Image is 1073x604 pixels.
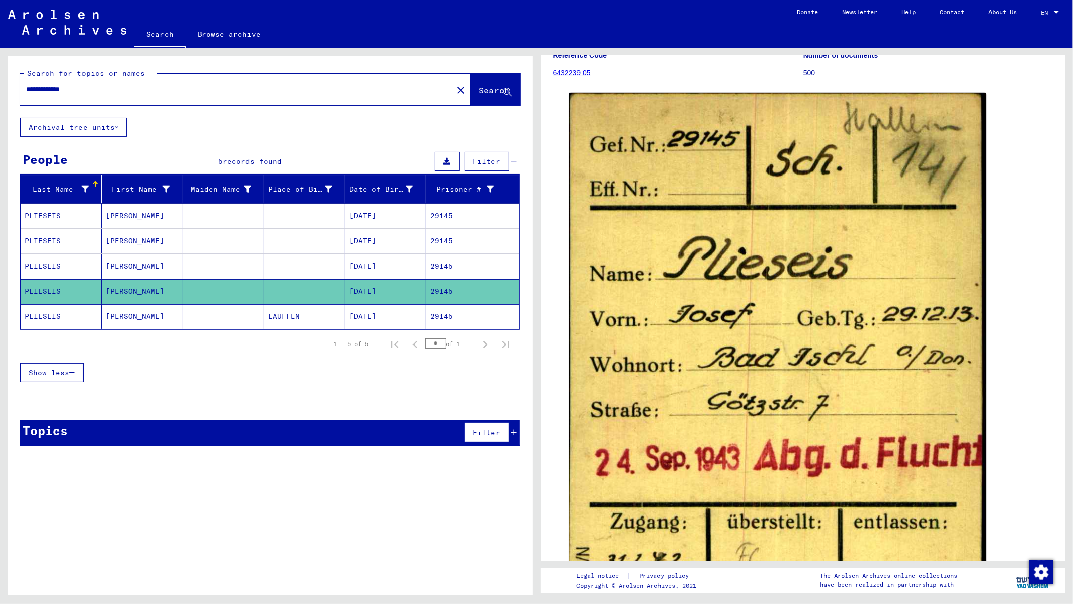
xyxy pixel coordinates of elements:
[820,580,957,589] p: have been realized in partnership with
[21,279,102,304] mat-cell: PLIESEIS
[465,152,509,171] button: Filter
[471,74,520,105] button: Search
[23,150,68,168] div: People
[426,204,519,228] mat-cell: 29145
[187,181,264,197] div: Maiden Name
[102,254,183,279] mat-cell: [PERSON_NAME]
[20,118,127,137] button: Archival tree units
[29,368,69,377] span: Show less
[21,304,102,329] mat-cell: PLIESEIS
[426,229,519,253] mat-cell: 29145
[349,181,426,197] div: Date of Birth
[345,229,426,253] mat-cell: [DATE]
[345,304,426,329] mat-cell: [DATE]
[426,254,519,279] mat-cell: 29145
[23,421,68,440] div: Topics
[187,184,251,195] div: Maiden Name
[106,181,182,197] div: First Name
[25,184,89,195] div: Last Name
[576,581,701,590] p: Copyright © Arolsen Archives, 2021
[183,175,264,203] mat-header-cell: Maiden Name
[102,279,183,304] mat-cell: [PERSON_NAME]
[385,334,405,354] button: First page
[479,85,510,95] span: Search
[21,175,102,203] mat-header-cell: Last Name
[27,69,145,78] mat-label: Search for topics or names
[334,339,369,349] div: 1 – 5 of 5
[268,181,345,197] div: Place of Birth
[1041,9,1052,16] span: EN
[496,334,516,354] button: Last page
[803,68,1053,78] p: 500
[473,428,501,437] span: Filter
[345,254,426,279] mat-cell: [DATE]
[631,571,701,581] a: Privacy policy
[345,175,426,203] mat-header-cell: Date of Birth
[102,175,183,203] mat-header-cell: First Name
[21,229,102,253] mat-cell: PLIESEIS
[803,51,878,59] b: Number of documents
[553,69,591,77] a: 6432239 05
[268,184,332,195] div: Place of Birth
[134,22,186,48] a: Search
[102,229,183,253] mat-cell: [PERSON_NAME]
[475,334,496,354] button: Next page
[186,22,273,46] a: Browse archive
[553,51,607,59] b: Reference Code
[451,79,471,100] button: Clear
[102,304,183,329] mat-cell: [PERSON_NAME]
[223,157,282,166] span: records found
[576,571,627,581] a: Legal notice
[426,279,519,304] mat-cell: 29145
[426,175,519,203] mat-header-cell: Prisoner #
[264,304,345,329] mat-cell: LAUFFEN
[405,334,425,354] button: Previous page
[21,254,102,279] mat-cell: PLIESEIS
[473,157,501,166] span: Filter
[345,279,426,304] mat-cell: [DATE]
[21,204,102,228] mat-cell: PLIESEIS
[455,84,467,96] mat-icon: close
[576,571,701,581] div: |
[430,181,507,197] div: Prisoner #
[218,157,223,166] span: 5
[430,184,494,195] div: Prisoner #
[1029,560,1053,584] div: Change consent
[820,571,957,580] p: The Arolsen Archives online collections
[25,181,101,197] div: Last Name
[465,423,509,442] button: Filter
[345,204,426,228] mat-cell: [DATE]
[1014,568,1052,593] img: yv_logo.png
[264,175,345,203] mat-header-cell: Place of Birth
[102,204,183,228] mat-cell: [PERSON_NAME]
[426,304,519,329] mat-cell: 29145
[349,184,413,195] div: Date of Birth
[20,363,84,382] button: Show less
[106,184,170,195] div: First Name
[8,10,126,35] img: Arolsen_neg.svg
[1029,560,1053,584] img: Change consent
[425,339,475,349] div: of 1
